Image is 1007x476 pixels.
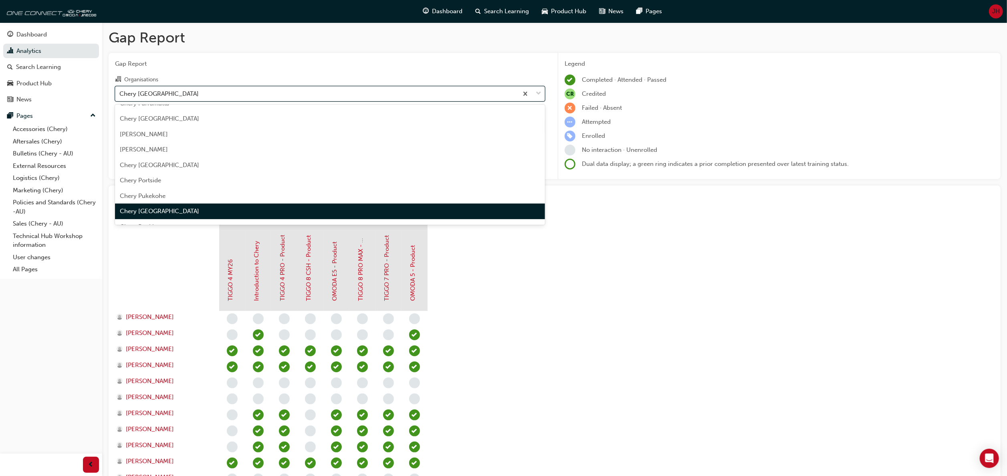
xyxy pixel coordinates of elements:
[582,132,605,139] span: Enrolled
[409,345,420,356] span: learningRecordVerb_PASS-icon
[646,7,662,16] span: Pages
[542,6,548,16] span: car-icon
[305,426,316,436] span: learningRecordVerb_NONE-icon
[119,89,199,98] div: Chery [GEOGRAPHIC_DATA]
[383,393,394,404] span: learningRecordVerb_NONE-icon
[383,329,394,340] span: learningRecordVerb_NONE-icon
[227,329,238,340] span: learningRecordVerb_NONE-icon
[331,458,342,468] span: learningRecordVerb_PASS-icon
[117,313,212,322] a: [PERSON_NAME]
[565,145,575,155] span: learningRecordVerb_NONE-icon
[253,426,264,436] span: learningRecordVerb_COMPLETE-icon
[7,31,13,38] span: guage-icon
[331,377,342,388] span: learningRecordVerb_NONE-icon
[565,117,575,127] span: learningRecordVerb_ATTEMPT-icon
[253,313,264,324] span: learningRecordVerb_NONE-icon
[989,4,1003,18] button: JH
[16,63,61,72] div: Search Learning
[227,345,238,356] span: learningRecordVerb_PASS-icon
[120,177,161,184] span: Chery Portside
[3,26,99,109] button: DashboardAnalyticsSearch LearningProduct HubNews
[383,236,391,301] a: TIGGO 7 PRO - Product
[279,409,290,420] span: learningRecordVerb_PASS-icon
[383,409,394,420] span: learningRecordVerb_PASS-icon
[10,147,99,160] a: Bulletins (Chery - AU)
[126,313,174,322] span: [PERSON_NAME]
[551,7,587,16] span: Product Hub
[10,218,99,230] a: Sales (Chery - AU)
[16,111,33,121] div: Pages
[4,3,96,19] img: oneconnect
[3,109,99,123] button: Pages
[7,80,13,87] span: car-icon
[227,426,238,436] span: learningRecordVerb_NONE-icon
[331,313,342,324] span: learningRecordVerb_NONE-icon
[357,377,368,388] span: learningRecordVerb_NONE-icon
[980,449,999,468] div: Open Intercom Messenger
[383,426,394,436] span: learningRecordVerb_PASS-icon
[10,251,99,264] a: User changes
[637,6,643,16] span: pages-icon
[630,3,669,20] a: pages-iconPages
[331,329,342,340] span: learningRecordVerb_NONE-icon
[253,393,264,404] span: learningRecordVerb_NONE-icon
[331,409,342,420] span: learningRecordVerb_PASS-icon
[357,329,368,340] span: learningRecordVerb_NONE-icon
[117,345,212,354] a: [PERSON_NAME]
[582,160,849,167] span: Dual data display; a green ring indicates a prior completion presented over latest training status.
[409,393,420,404] span: learningRecordVerb_NONE-icon
[253,442,264,452] span: learningRecordVerb_COMPLETE-icon
[120,131,168,138] span: [PERSON_NAME]
[3,60,99,75] a: Search Learning
[331,242,339,301] a: OMODA E5 - Product
[126,393,174,402] span: [PERSON_NAME]
[582,90,606,97] span: Credited
[357,442,368,452] span: learningRecordVerb_PASS-icon
[126,441,174,450] span: [PERSON_NAME]
[409,361,420,372] span: learningRecordVerb_PASS-icon
[357,426,368,436] span: learningRecordVerb_PASS-icon
[279,345,290,356] span: learningRecordVerb_PASS-icon
[227,442,238,452] span: learningRecordVerb_NONE-icon
[582,146,657,153] span: No interaction · Unenrolled
[227,377,238,388] span: learningRecordVerb_NONE-icon
[126,329,174,338] span: [PERSON_NAME]
[331,393,342,404] span: learningRecordVerb_NONE-icon
[88,460,94,470] span: prev-icon
[582,118,611,125] span: Attempted
[305,458,316,468] span: learningRecordVerb_PASS-icon
[383,458,394,468] span: learningRecordVerb_PASS-icon
[120,146,168,153] span: [PERSON_NAME]
[7,113,13,120] span: pages-icon
[117,377,212,386] a: [PERSON_NAME]
[16,95,32,104] div: News
[279,361,290,372] span: learningRecordVerb_PASS-icon
[409,313,420,324] span: learningRecordVerb_NONE-icon
[117,457,212,466] a: [PERSON_NAME]
[331,345,342,356] span: learningRecordVerb_PASS-icon
[992,7,1000,16] span: JH
[16,79,52,88] div: Product Hub
[7,48,13,55] span: chart-icon
[126,457,174,466] span: [PERSON_NAME]
[3,44,99,58] a: Analytics
[417,3,469,20] a: guage-iconDashboard
[305,345,316,356] span: learningRecordVerb_PASS-icon
[357,409,368,420] span: learningRecordVerb_PASS-icon
[253,458,264,468] span: learningRecordVerb_COMPLETE-icon
[357,393,368,404] span: learningRecordVerb_NONE-icon
[305,313,316,324] span: learningRecordVerb_NONE-icon
[409,377,420,388] span: learningRecordVerb_NONE-icon
[16,30,47,39] div: Dashboard
[227,361,238,372] span: learningRecordVerb_PASS-icon
[10,135,99,148] a: Aftersales (Chery)
[126,409,174,418] span: [PERSON_NAME]
[117,425,212,434] a: [PERSON_NAME]
[279,235,287,301] a: TIGGO 4 PRO - Product
[593,3,630,20] a: news-iconNews
[423,6,429,16] span: guage-icon
[227,458,238,468] span: learningRecordVerb_PASS-icon
[305,393,316,404] span: learningRecordVerb_NONE-icon
[3,76,99,91] a: Product Hub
